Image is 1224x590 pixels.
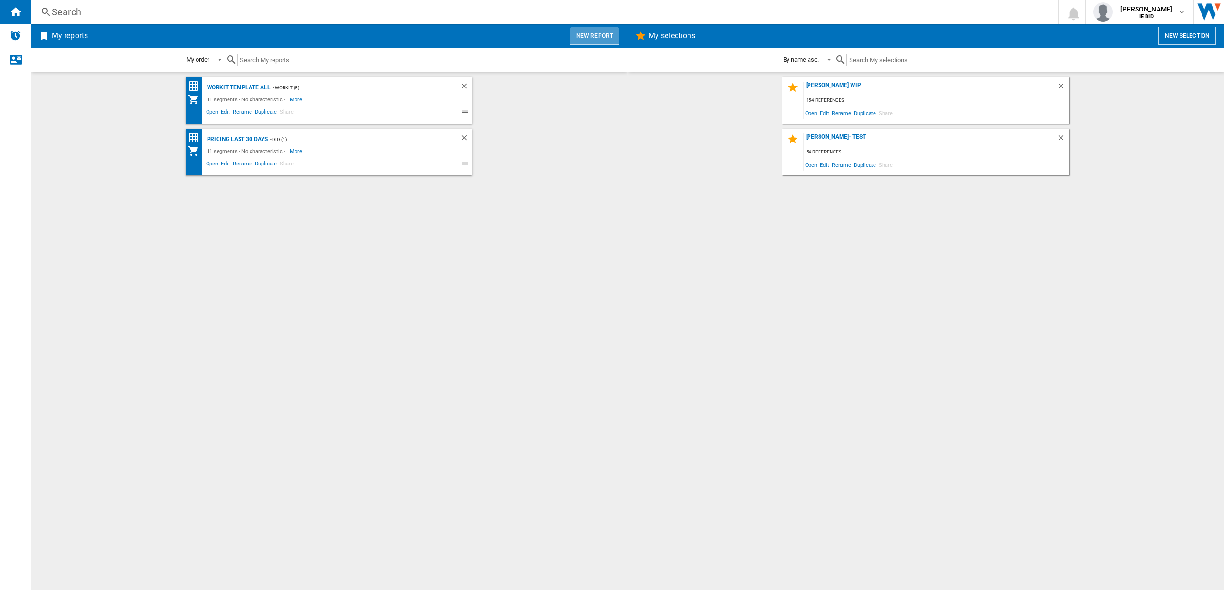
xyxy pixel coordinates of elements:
[819,107,831,120] span: Edit
[253,159,278,171] span: Duplicate
[231,108,253,119] span: Rename
[877,107,894,120] span: Share
[646,27,697,45] h2: My selections
[846,54,1069,66] input: Search My selections
[570,27,619,45] button: New report
[219,108,231,119] span: Edit
[188,145,205,157] div: My Assortment
[783,56,819,63] div: By name asc.
[205,94,290,105] div: 11 segments - No characteristic -
[237,54,472,66] input: Search My reports
[231,159,253,171] span: Rename
[852,158,877,171] span: Duplicate
[1158,27,1216,45] button: New selection
[1093,2,1113,22] img: profile.jpg
[50,27,90,45] h2: My reports
[188,94,205,105] div: My Assortment
[460,133,472,145] div: Delete
[290,94,304,105] span: More
[186,56,209,63] div: My order
[205,159,220,171] span: Open
[831,107,852,120] span: Rename
[852,107,877,120] span: Duplicate
[1057,82,1069,95] div: Delete
[271,82,441,94] div: - Workit (8)
[52,5,1033,19] div: Search
[278,159,295,171] span: Share
[278,108,295,119] span: Share
[831,158,852,171] span: Rename
[804,146,1069,158] div: 54 references
[804,107,819,120] span: Open
[188,132,205,144] div: Price Matrix
[804,95,1069,107] div: 154 references
[290,145,304,157] span: More
[877,158,894,171] span: Share
[804,82,1057,95] div: [PERSON_NAME] WIP
[219,159,231,171] span: Edit
[253,108,278,119] span: Duplicate
[10,30,21,41] img: alerts-logo.svg
[1120,4,1172,14] span: [PERSON_NAME]
[460,82,472,94] div: Delete
[1139,13,1154,20] b: IE DID
[819,158,831,171] span: Edit
[804,158,819,171] span: Open
[205,82,271,94] div: Workit Template All
[268,133,441,145] div: - DID (1)
[1057,133,1069,146] div: Delete
[205,133,268,145] div: Pricing Last 30 days
[205,145,290,157] div: 11 segments - No characteristic -
[804,133,1057,146] div: [PERSON_NAME]- Test
[205,108,220,119] span: Open
[188,80,205,92] div: Price Matrix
